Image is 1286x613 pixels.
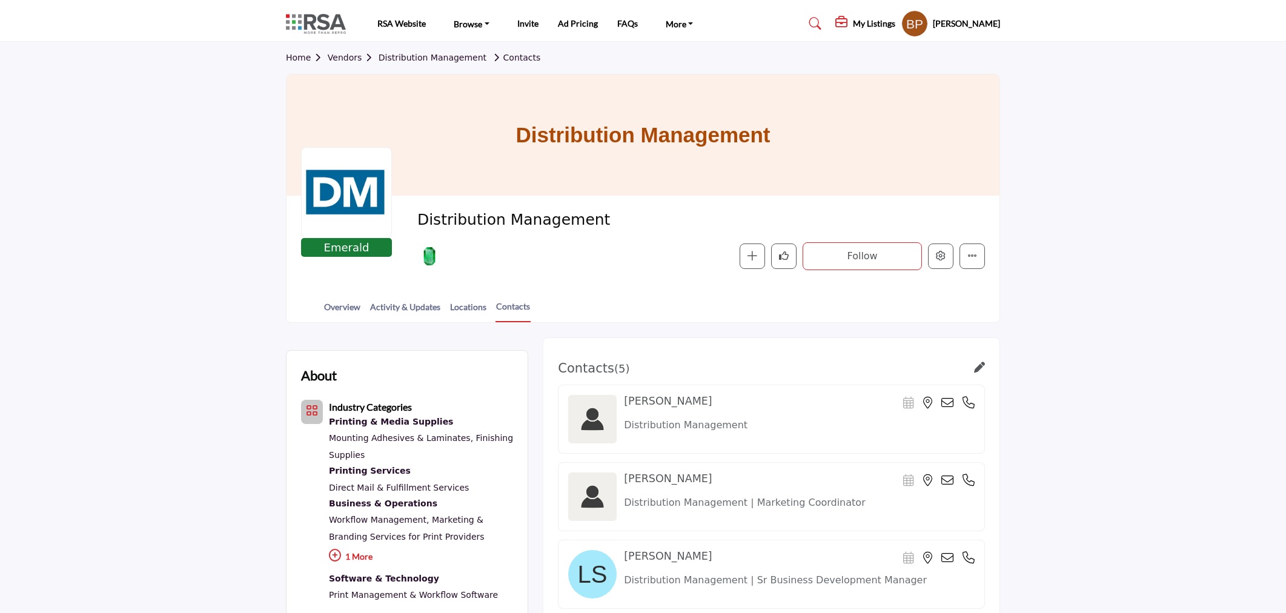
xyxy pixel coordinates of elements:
[624,472,712,485] h4: [PERSON_NAME]
[301,365,337,385] h2: About
[618,362,625,375] span: 5
[624,418,975,432] p: Distribution Management
[517,18,539,28] a: Invite
[329,496,513,512] a: Business & Operations
[515,75,770,196] h1: Distribution Management
[835,16,895,31] div: My Listings
[329,414,513,430] a: Printing & Media Supplies
[329,414,513,430] div: A wide range of high-quality paper, films, inks, and specialty materials for 3D printing needs.
[614,362,630,375] span: ( )
[568,550,617,598] img: image
[329,496,513,512] div: Essential resources for financial management, marketing, and operations to keep businesses runnin...
[489,53,541,62] a: Contacts
[417,210,691,230] span: Distribution Management
[329,401,412,413] b: Industry Categories
[568,395,617,443] img: image
[496,300,531,322] a: Contacts
[624,495,975,510] p: Distribution Management | Marketing Coordinator
[286,14,352,34] img: site Logo
[328,53,379,62] a: Vendors
[445,15,498,32] a: Browse
[329,483,469,492] a: Direct Mail & Fulfillment Services
[960,244,985,269] button: More details
[329,515,429,525] a: Workflow Management,
[974,362,985,375] a: Link of redirect to contact page
[568,472,617,521] img: image
[329,571,513,587] div: Advanced software and digital tools for print management, automation, and streamlined workflows.
[420,247,439,265] img: Emerald
[301,400,323,424] button: Category Icon
[624,573,975,588] p: Distribution Management | Sr Business Development Manager
[558,18,598,28] a: Ad Pricing
[329,590,498,600] a: Print Management & Workflow Software
[624,395,712,408] h4: [PERSON_NAME]
[797,14,829,33] a: Search
[933,18,1000,30] h5: [PERSON_NAME]
[329,545,513,571] p: 1 More
[286,53,328,62] a: Home
[771,244,797,269] button: Like
[901,10,928,37] button: Show hide supplier dropdown
[449,300,487,322] a: Locations
[323,300,361,322] a: Overview
[624,550,712,563] h4: [PERSON_NAME]
[379,53,486,62] a: Distribution Management
[329,571,513,587] a: Software & Technology
[377,18,426,28] a: RSA Website
[558,361,629,376] h3: Contacts
[928,244,953,269] button: Edit company
[329,403,412,413] a: Industry Categories
[803,242,922,270] button: Follow
[853,18,895,29] h5: My Listings
[329,433,473,443] a: Mounting Adhesives & Laminates,
[329,463,513,479] a: Printing Services
[617,18,638,28] a: FAQs
[657,15,702,32] a: More
[303,239,389,256] span: Emerald
[329,463,513,479] div: Professional printing solutions, including large-format, digital, and offset printing for various...
[370,300,441,322] a: Activity & Updates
